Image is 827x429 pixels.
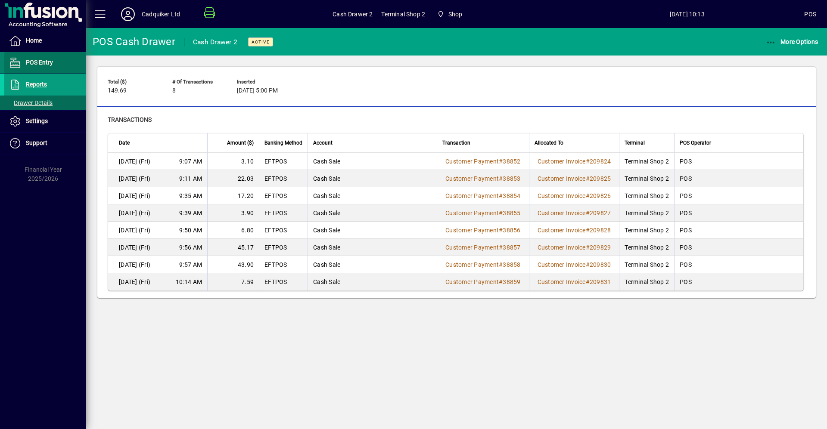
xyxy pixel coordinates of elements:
span: [DATE] 5:00 PM [237,87,278,94]
td: Cash Sale [308,170,437,187]
span: Home [26,37,42,44]
td: 3.10 [207,153,259,170]
span: # [499,278,503,285]
a: Customer Invoice#209828 [535,225,614,235]
span: Customer Invoice [538,175,586,182]
span: 209825 [590,175,611,182]
span: Inserted [237,79,289,85]
span: Account [313,138,333,148]
span: Customer Invoice [538,261,586,268]
div: Cash Drawer 2 [193,35,237,49]
td: Cash Sale [308,204,437,222]
span: # [499,192,503,199]
td: Terminal Shop 2 [619,153,674,170]
td: POS [674,239,803,256]
a: Customer Invoice#209826 [535,191,614,201]
a: Support [4,133,86,154]
span: Customer Invoice [538,158,586,165]
span: Transactions [108,116,152,123]
td: Cash Sale [308,273,437,290]
span: 38859 [503,278,520,285]
span: Customer Payment [445,192,499,199]
a: Customer Payment#38852 [442,157,524,166]
span: Reports [26,81,47,88]
span: Cash Drawer 2 [333,7,373,21]
span: Shop [448,7,463,21]
a: Customer Invoice#209825 [535,174,614,183]
span: 10:14 AM [176,278,202,286]
span: 38855 [503,210,520,216]
div: POS [804,7,816,21]
span: 209827 [590,210,611,216]
span: 38852 [503,158,520,165]
span: [DATE] (Fri) [119,209,150,217]
td: 45.17 [207,239,259,256]
td: 7.59 [207,273,259,290]
span: 9:56 AM [179,243,202,252]
span: Customer Payment [445,158,499,165]
span: Customer Invoice [538,192,586,199]
a: Customer Payment#38853 [442,174,524,183]
span: 38857 [503,244,520,251]
span: Customer Payment [445,175,499,182]
span: Customer Payment [445,227,499,234]
span: Customer Invoice [538,278,586,285]
span: # [499,261,503,268]
span: POS Operator [680,138,711,148]
span: [DATE] (Fri) [119,157,150,166]
span: 209824 [590,158,611,165]
a: Customer Invoice#209830 [535,260,614,269]
span: [DATE] (Fri) [119,174,150,183]
td: POS [674,153,803,170]
td: EFTPOS [259,222,308,239]
span: 38853 [503,175,520,182]
span: Customer Payment [445,244,499,251]
span: # [586,227,590,234]
span: # [586,175,590,182]
span: 9:11 AM [179,174,202,183]
td: Cash Sale [308,153,437,170]
a: Customer Invoice#209829 [535,243,614,252]
span: [DATE] (Fri) [119,191,150,200]
td: Cash Sale [308,239,437,256]
td: Terminal Shop 2 [619,170,674,187]
span: 9:39 AM [179,209,202,217]
td: Cash Sale [308,222,437,239]
a: Drawer Details [4,96,86,110]
a: Settings [4,111,86,132]
span: [DATE] (Fri) [119,278,150,286]
span: 8 [172,87,176,94]
span: Amount ($) [227,138,254,148]
div: Cadquiker Ltd [142,7,180,21]
button: More Options [764,34,821,49]
span: # [586,158,590,165]
td: EFTPOS [259,273,308,290]
button: Profile [114,6,142,22]
span: Settings [26,117,48,124]
span: 209831 [590,278,611,285]
td: 6.80 [207,222,259,239]
span: Terminal Shop 2 [381,7,425,21]
td: 3.90 [207,204,259,222]
span: Total ($) [108,79,159,85]
span: Customer Invoice [538,227,586,234]
span: 209829 [590,244,611,251]
span: 9:57 AM [179,260,202,269]
span: # of Transactions [172,79,224,85]
a: POS Entry [4,52,86,74]
td: POS [674,222,803,239]
td: 43.90 [207,256,259,273]
span: # [586,210,590,216]
td: POS [674,204,803,222]
span: [DATE] (Fri) [119,243,150,252]
td: POS [674,187,803,204]
span: Shop [434,6,466,22]
span: Support [26,139,47,146]
span: POS Entry [26,59,53,66]
span: # [586,278,590,285]
span: # [586,244,590,251]
span: Customer Invoice [538,244,586,251]
span: 209828 [590,227,611,234]
td: Terminal Shop 2 [619,273,674,290]
td: Terminal Shop 2 [619,222,674,239]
